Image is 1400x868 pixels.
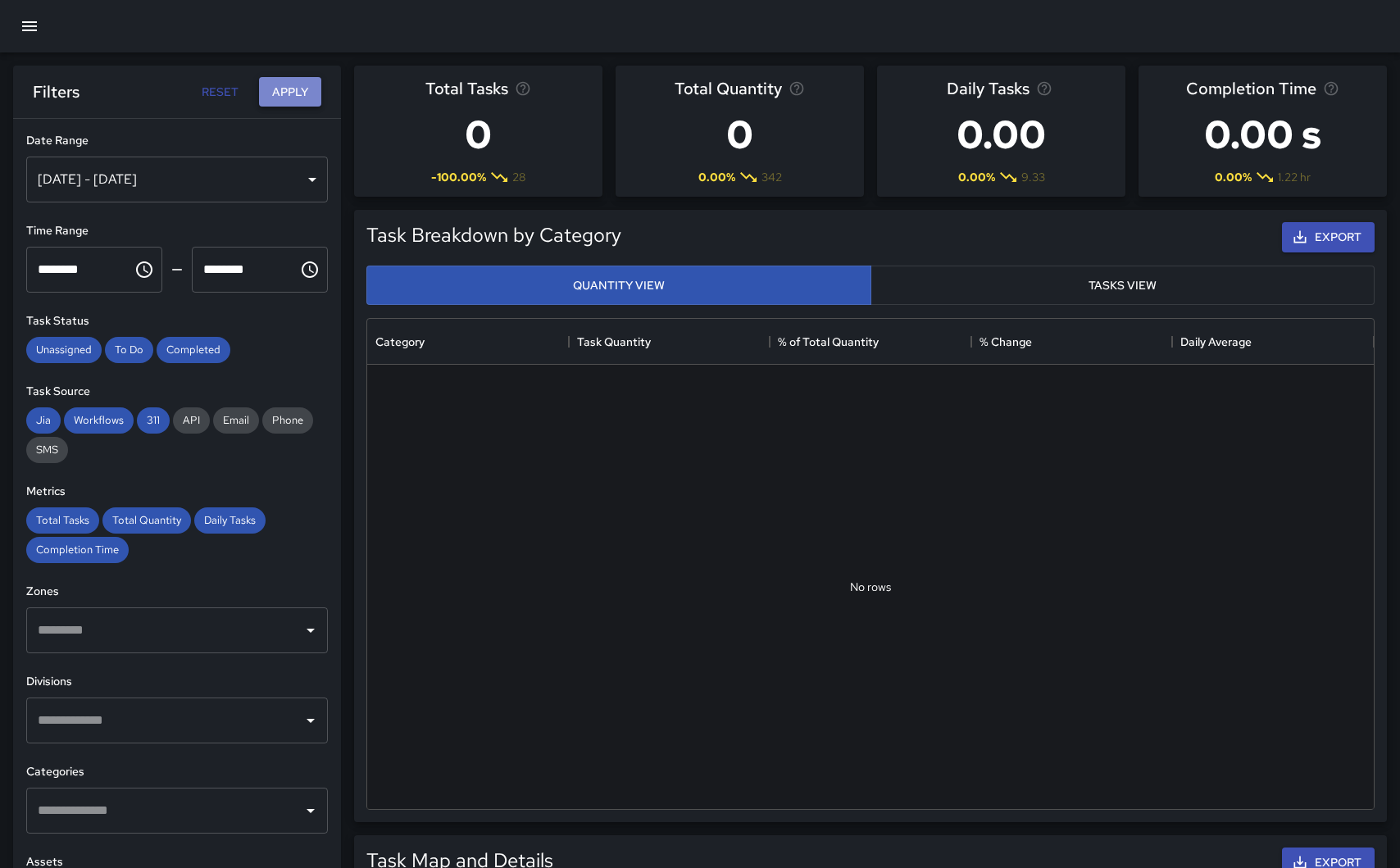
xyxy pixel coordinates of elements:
[515,80,531,97] svg: Total number of tasks in the selected period, compared to the previous period.
[26,537,129,563] div: Completion Time
[26,513,99,527] span: Total Tasks
[137,407,170,434] div: 311
[870,266,1375,306] button: Tasks View
[26,483,328,501] h6: Metrics
[64,407,134,434] div: Workflows
[173,413,210,427] span: API
[194,507,266,534] div: Daily Tasks
[375,319,425,365] div: Category
[26,673,328,691] h6: Divisions
[102,507,191,534] div: Total Quantity
[299,799,322,822] button: Open
[26,157,328,202] div: [DATE] - [DATE]
[26,763,328,781] h6: Categories
[26,437,68,463] div: SMS
[157,337,230,363] div: Completed
[425,75,508,102] span: Total Tasks
[789,80,805,97] svg: Total task quantity in the selected period, compared to the previous period.
[26,443,68,457] span: SMS
[947,102,1056,167] h3: 0.00
[675,102,805,167] h3: 0
[157,343,230,357] span: Completed
[128,253,161,286] button: Choose time, selected time is 12:00 AM
[105,337,153,363] div: To Do
[173,407,210,434] div: API
[26,413,61,427] span: Jia
[675,75,782,102] span: Total Quantity
[262,407,313,434] div: Phone
[213,413,259,427] span: Email
[26,337,102,363] div: Unassigned
[1186,102,1339,167] h3: 0.00 s
[431,169,486,185] span: -100.00 %
[26,583,328,601] h6: Zones
[947,75,1030,102] span: Daily Tasks
[262,413,313,427] span: Phone
[26,383,328,401] h6: Task Source
[213,407,259,434] div: Email
[193,77,246,107] button: Reset
[1036,80,1052,97] svg: Average number of tasks per day in the selected period, compared to the previous period.
[1282,222,1375,252] button: Export
[958,169,995,185] span: 0.00 %
[102,513,191,527] span: Total Quantity
[33,79,80,105] h6: Filters
[259,77,321,107] button: Apply
[105,343,153,357] span: To Do
[367,319,569,365] div: Category
[366,222,621,248] h5: Task Breakdown by Category
[971,319,1173,365] div: % Change
[26,132,328,150] h6: Date Range
[569,319,770,365] div: Task Quantity
[1323,80,1339,97] svg: Average time taken to complete tasks in the selected period, compared to the previous period.
[26,507,99,534] div: Total Tasks
[26,543,129,557] span: Completion Time
[761,169,782,185] span: 342
[1180,319,1252,365] div: Daily Average
[1186,75,1316,102] span: Completion Time
[698,169,735,185] span: 0.00 %
[1215,169,1252,185] span: 0.00 %
[194,513,266,527] span: Daily Tasks
[26,222,328,240] h6: Time Range
[26,312,328,330] h6: Task Status
[26,407,61,434] div: Jia
[1172,319,1374,365] div: Daily Average
[366,266,871,306] button: Quantity View
[26,343,102,357] span: Unassigned
[1278,169,1311,185] span: 1.22 hr
[512,169,525,185] span: 28
[137,413,170,427] span: 311
[299,619,322,642] button: Open
[425,102,531,167] h3: 0
[980,319,1032,365] div: % Change
[778,319,879,365] div: % of Total Quantity
[293,253,326,286] button: Choose time, selected time is 11:59 PM
[64,413,134,427] span: Workflows
[770,319,971,365] div: % of Total Quantity
[1021,169,1045,185] span: 9.33
[299,709,322,732] button: Open
[577,319,651,365] div: Task Quantity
